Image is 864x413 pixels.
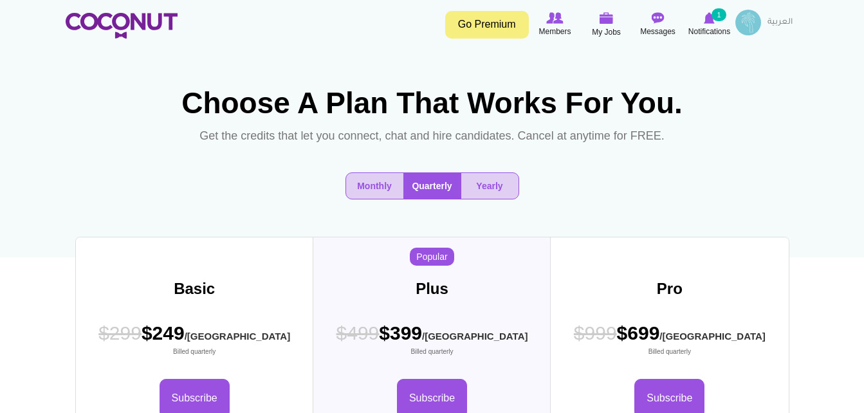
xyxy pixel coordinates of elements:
span: $499 [336,322,380,344]
button: Quarterly [403,173,461,199]
span: $399 [336,320,528,356]
span: $299 [98,322,142,344]
img: Messages [652,12,665,24]
img: Browse Members [546,12,563,24]
span: My Jobs [592,26,621,39]
span: $249 [98,320,290,356]
sub: /[GEOGRAPHIC_DATA] [659,331,765,342]
sub: /[GEOGRAPHIC_DATA] [422,331,528,342]
h3: Pro [551,280,788,297]
p: Get the credits that let you connect, chat and hire candidates. Cancel at anytime for FREE. [194,126,669,147]
sub: /[GEOGRAPHIC_DATA] [185,331,290,342]
a: Go Premium [445,11,529,39]
a: My Jobs My Jobs [581,10,632,40]
span: $699 [574,320,766,356]
img: Notifications [704,12,715,24]
a: العربية [761,10,799,35]
small: 1 [712,8,726,21]
small: Billed quarterly [336,347,528,356]
a: Messages Messages [632,10,684,39]
span: Messages [640,25,676,38]
span: $999 [574,322,617,344]
span: Members [538,25,571,38]
a: Notifications Notifications 1 [684,10,735,39]
small: Billed quarterly [98,347,290,356]
h3: Plus [313,280,551,297]
img: Home [66,13,178,39]
button: Yearly [461,173,519,199]
h3: Basic [76,280,313,297]
button: Monthly [346,173,403,199]
img: My Jobs [600,12,614,24]
small: Billed quarterly [574,347,766,356]
h1: Choose A Plan That Works For You. [175,87,690,120]
span: Notifications [688,25,730,38]
a: Browse Members Members [529,10,581,39]
span: Popular [410,248,454,266]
